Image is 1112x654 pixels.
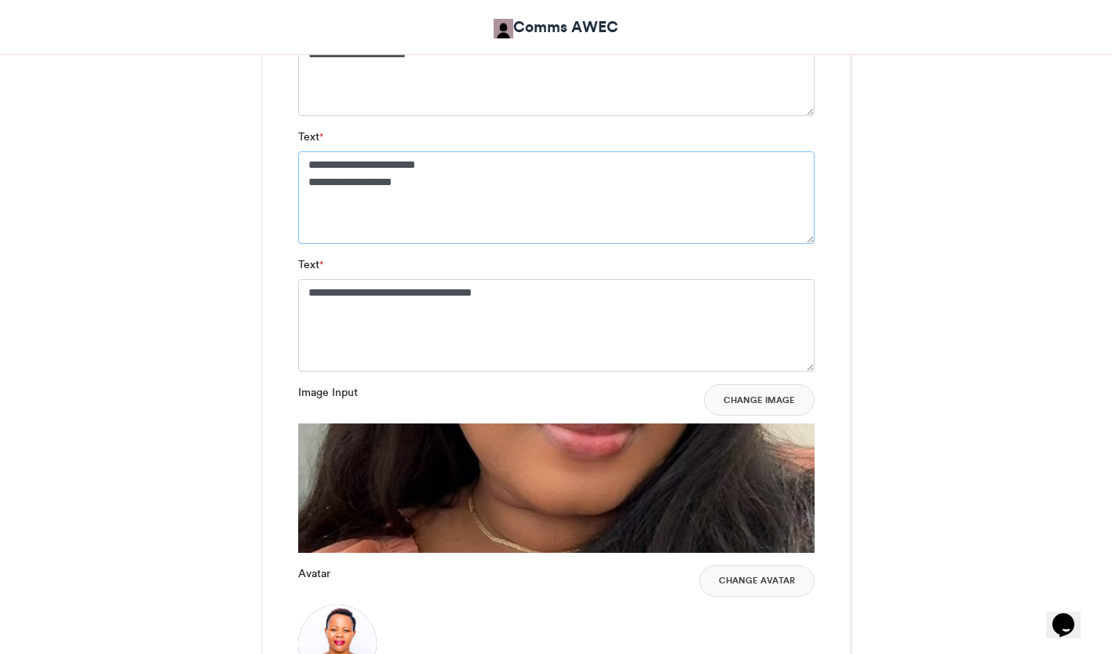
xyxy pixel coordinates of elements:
[704,384,815,416] button: Change Image
[298,384,358,401] label: Image Input
[699,565,815,597] button: Change Avatar
[1046,591,1096,638] iframe: chat widget
[494,16,618,38] a: Comms AWEC
[494,19,513,38] img: Comms AWEC
[298,129,323,145] label: Text
[298,256,323,273] label: Text
[298,565,330,582] label: Avatar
